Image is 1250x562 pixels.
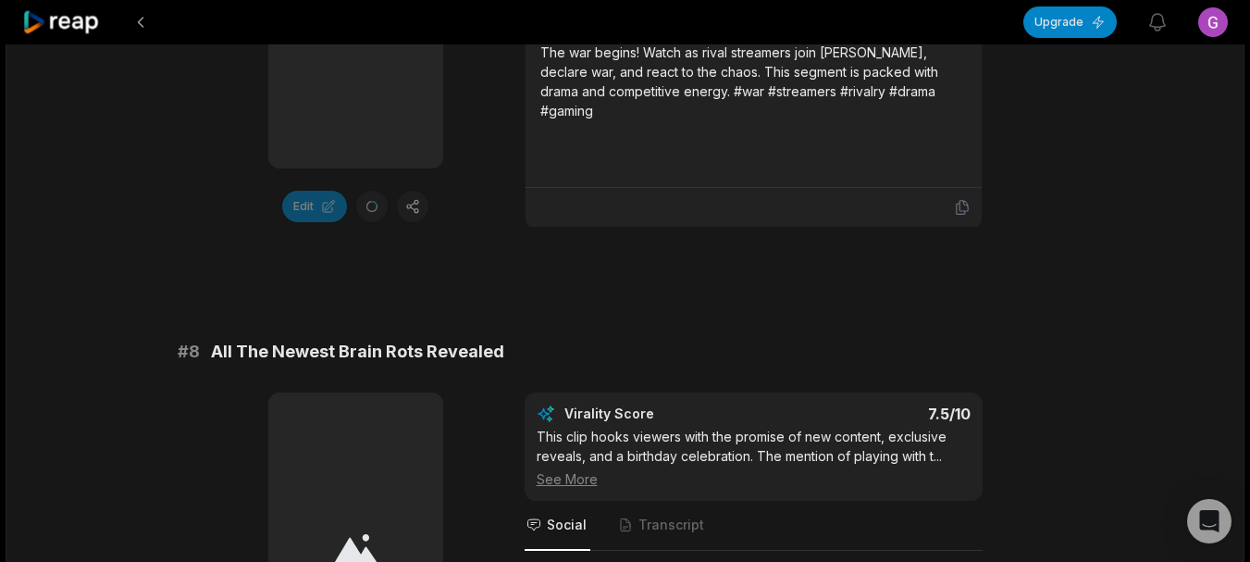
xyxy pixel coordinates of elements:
[564,405,763,423] div: Virality Score
[211,339,504,365] span: All The Newest Brain Rots Revealed
[537,469,971,489] div: See More
[178,339,200,365] span: # 8
[772,405,971,423] div: 7.5 /10
[1023,6,1117,38] button: Upgrade
[282,191,347,222] button: Edit
[638,516,704,534] span: Transcript
[525,501,983,551] nav: Tabs
[547,516,587,534] span: Social
[537,427,971,489] div: This clip hooks viewers with the promise of new content, exclusive reveals, and a birthday celebr...
[1187,499,1231,543] div: Open Intercom Messenger
[540,43,967,120] div: The war begins! Watch as rival streamers join [PERSON_NAME], declare war, and react to the chaos....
